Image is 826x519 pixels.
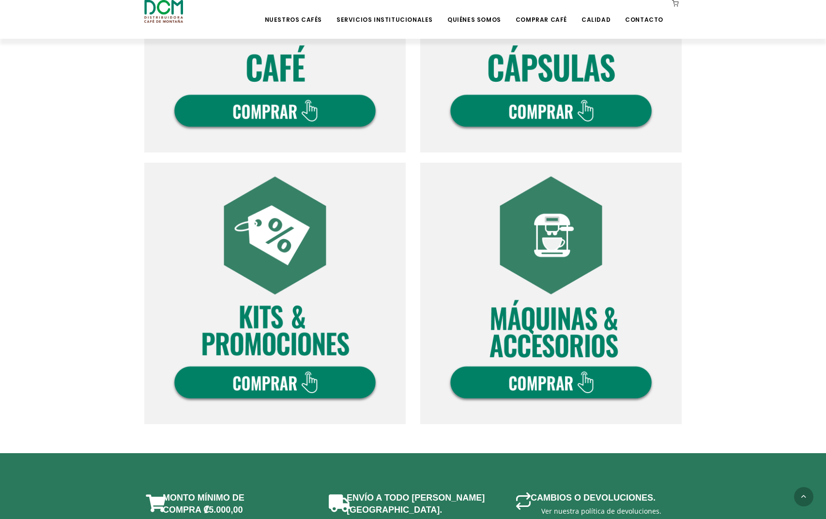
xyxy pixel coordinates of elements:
a: Contacto [619,1,669,24]
a: Comprar Café [510,1,573,24]
a: Calidad [576,1,616,24]
a: Ver nuestra política de devoluciones. [541,506,661,516]
h3: Cambios o devoluciones. [531,492,656,504]
a: Nuestros Cafés [259,1,328,24]
img: DCM-WEB-BOT-COMPRA-V2024-03.png [144,163,406,424]
a: Servicios Institucionales [331,1,439,24]
a: Quiénes Somos [442,1,507,24]
img: DCM-WEB-BOT-COMPRA-V2024-04.png [420,163,682,424]
h3: Monto mínimo de Compra ₡5.000,00 [163,492,308,516]
h3: Envío a todo [PERSON_NAME][GEOGRAPHIC_DATA]. [347,492,492,516]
